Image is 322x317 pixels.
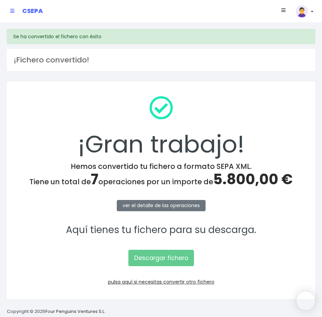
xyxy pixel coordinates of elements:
[7,29,315,44] div: Se ha convertido el fichero con éxito
[91,169,98,189] span: 7
[296,5,308,17] img: profile
[16,162,306,188] h4: Hemos convertido tu fichero a formato SEPA XML. Tiene un total de operaciones por un importe de
[213,169,293,189] span: 5.800,00 €
[14,56,308,64] h3: ¡Fichero convertido!
[16,222,306,238] p: Aquí tienes tu fichero para su descarga.
[128,250,194,266] a: Descargar fichero
[117,200,206,211] a: ver el detalle de las operaciones
[45,308,105,315] a: Four Penguins Ventures S.L.
[16,90,306,162] div: ¡Gran trabajo!
[7,308,106,315] p: Copyright © 2025 .
[22,5,43,17] a: CSEPA
[108,278,214,285] a: pulsa aquí si necesitas convertir otro fichero
[22,6,43,15] span: CSEPA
